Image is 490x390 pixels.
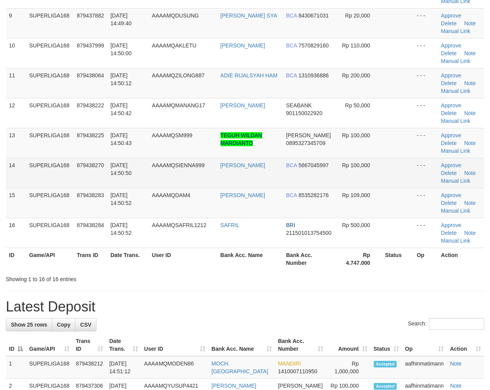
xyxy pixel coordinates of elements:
th: Action: activate to sort column ascending [447,334,484,356]
a: Manual Link [441,178,471,184]
span: [DATE] 14:50:12 [110,72,132,86]
a: Approve [441,42,461,49]
span: Copy 0895327345709 to clipboard [286,140,325,146]
span: CSV [80,322,91,328]
span: AAAAMQZILONG887 [152,72,205,79]
span: Copy [57,322,70,328]
td: aafhinmatimann [402,356,447,379]
span: 879438283 [77,192,104,198]
a: Manual Link [441,148,471,154]
a: Note [464,230,476,236]
td: 13 [6,128,26,158]
a: Approve [441,72,461,79]
a: Note [450,383,462,389]
td: - - - [414,128,438,158]
th: Rp 4.747.000 [336,248,382,270]
span: [PERSON_NAME] [278,383,323,389]
input: Search: [429,318,484,330]
td: 12 [6,98,26,128]
a: Delete [441,50,457,56]
span: 879438284 [77,222,104,228]
span: Copy 8430671031 to clipboard [298,12,329,19]
td: SUPERLIGA168 [26,218,73,248]
span: BCA [286,162,297,168]
a: Delete [441,200,457,206]
span: [DATE] 14:50:43 [110,132,132,146]
span: 879438222 [77,102,104,108]
span: Copy 7570829160 to clipboard [298,42,329,49]
a: Manual Link [441,58,471,64]
a: Note [450,360,462,367]
a: Manual Link [441,208,471,214]
a: Note [464,50,476,56]
span: Accepted [374,361,397,367]
span: Copy 1310936886 to clipboard [298,72,329,79]
a: [PERSON_NAME] SYA [220,12,277,19]
span: Rp 20,000 [345,12,370,19]
th: Bank Acc. Name: activate to sort column ascending [208,334,275,356]
span: 879438064 [77,72,104,79]
td: 14 [6,158,26,188]
a: Note [464,20,476,26]
th: Bank Acc. Number [283,248,336,270]
th: Date Trans.: activate to sort column ascending [106,334,141,356]
th: Game/API [26,248,73,270]
span: Rp 200,000 [342,72,370,79]
th: Bank Acc. Name [217,248,283,270]
span: [DATE] 14:49:40 [110,12,132,26]
th: User ID: activate to sort column ascending [141,334,208,356]
span: BCA [286,72,297,79]
span: Show 25 rows [11,322,47,328]
td: 1 [6,356,26,379]
a: Copy [52,318,75,331]
a: Delete [441,80,457,86]
span: MANDIRI [278,360,301,367]
h1: Latest Deposit [6,299,484,315]
span: Rp 100,000 [342,162,370,168]
th: Amount: activate to sort column ascending [326,334,370,356]
span: AAAAMQDUSUNG [152,12,199,19]
td: SUPERLIGA168 [26,128,73,158]
a: Approve [441,192,461,198]
a: CSV [75,318,96,331]
td: - - - [414,158,438,188]
a: Note [464,80,476,86]
a: Delete [441,170,457,176]
td: [DATE] 14:51:12 [106,356,141,379]
span: Copy 8535282176 to clipboard [298,192,329,198]
td: SUPERLIGA168 [26,8,73,38]
label: Search: [408,318,484,330]
span: Copy 211501013754500 to clipboard [286,230,332,236]
th: Bank Acc. Number: activate to sort column ascending [275,334,327,356]
span: Rp 110,000 [342,42,370,49]
th: Trans ID [73,248,107,270]
a: Delete [441,140,457,146]
td: 11 [6,68,26,98]
td: SUPERLIGA168 [26,356,73,379]
td: SUPERLIGA168 [26,38,73,68]
td: - - - [414,188,438,218]
span: Rp 50,000 [345,102,370,108]
a: Manual Link [441,238,471,244]
td: SUPERLIGA168 [26,68,73,98]
td: - - - [414,8,438,38]
span: BRI [286,222,295,228]
a: SAFRIL [220,222,240,228]
span: Accepted [374,383,397,390]
span: Rp 500,000 [342,222,370,228]
span: Rp 109,000 [342,192,370,198]
a: Note [464,200,476,206]
a: Approve [441,132,461,138]
th: ID: activate to sort column descending [6,334,26,356]
span: 879437882 [77,12,104,19]
span: [DATE] 14:50:52 [110,222,132,236]
a: TEGUH WILDAN MARDIANTO [220,132,262,146]
span: Copy 901150022920 to clipboard [286,110,322,116]
a: [PERSON_NAME] [220,102,265,108]
a: Show 25 rows [6,318,52,331]
td: - - - [414,38,438,68]
a: Approve [441,162,461,168]
td: 16 [6,218,26,248]
a: [PERSON_NAME] [220,162,265,168]
th: Game/API: activate to sort column ascending [26,334,73,356]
